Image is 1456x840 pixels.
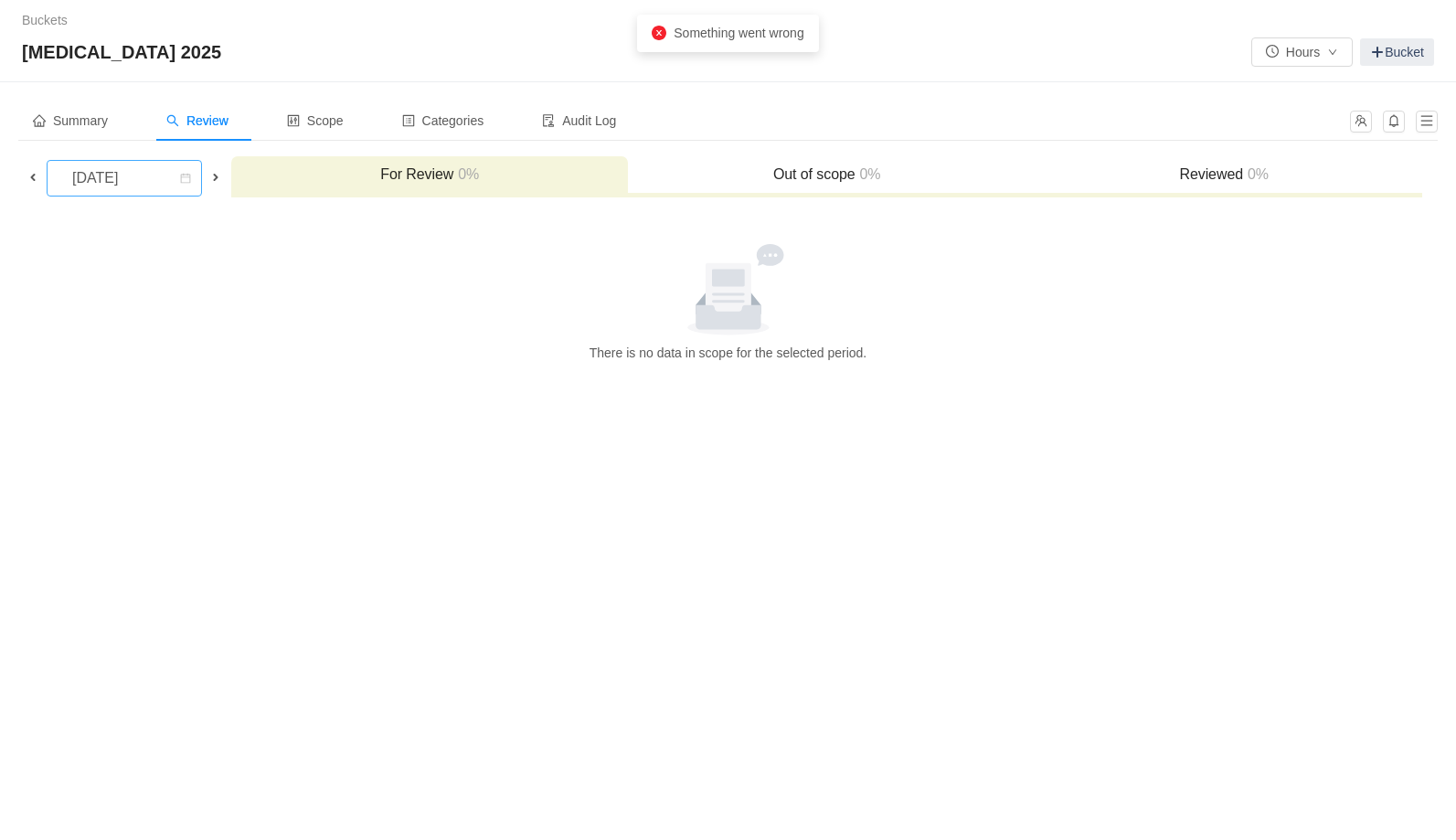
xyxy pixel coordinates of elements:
[1035,165,1414,184] h3: Reviewed
[287,114,300,127] i: icon: control
[33,113,108,128] span: Summary
[166,114,179,127] i: icon: search
[542,114,555,127] i: icon: audit
[240,165,619,184] h3: For Review
[637,165,1015,184] h3: Out of scope
[402,114,415,127] i: icon: profile
[287,113,344,128] span: Scope
[453,166,479,182] span: 0%
[1416,111,1438,133] button: icon: menu
[1383,111,1405,133] button: icon: bell
[22,13,68,27] a: Buckets
[180,173,191,186] i: icon: calendar
[856,166,881,182] span: 0%
[33,114,46,127] i: icon: home
[1251,37,1353,67] button: icon: clock-circleHoursicon: down
[22,37,232,67] span: [MEDICAL_DATA] 2025
[1243,166,1269,182] span: 0%
[1360,38,1434,66] a: Bucket
[402,113,484,128] span: Categories
[590,346,867,360] span: There is no data in scope for the selected period.
[652,26,666,40] i: icon: close-circle
[166,113,228,128] span: Review
[674,26,803,40] span: Something went wrong
[1350,111,1372,133] button: icon: team
[542,113,616,128] span: Audit Log
[58,161,136,196] div: [DATE]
